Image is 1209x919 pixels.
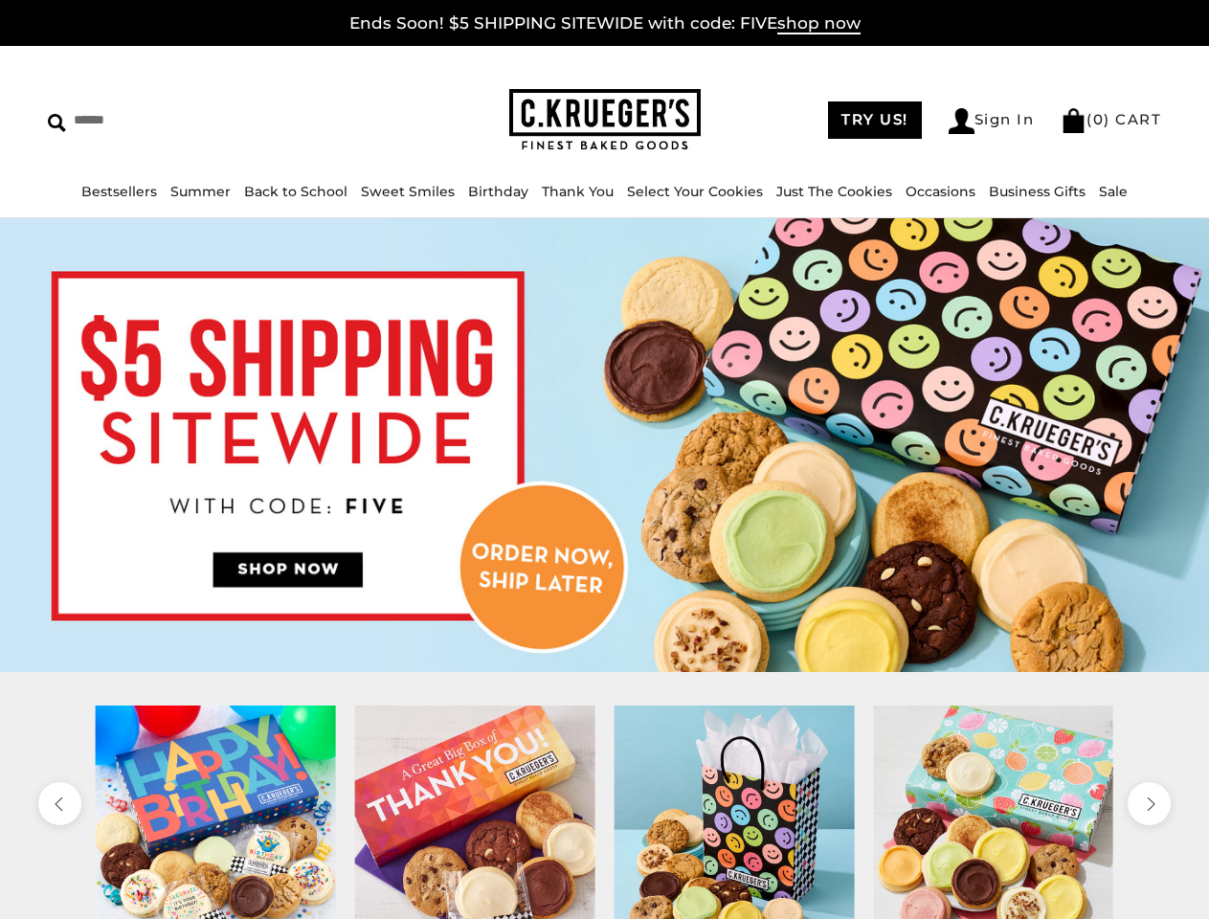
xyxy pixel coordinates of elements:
a: Occasions [906,183,975,200]
img: Bag [1061,108,1086,133]
a: TRY US! [828,101,922,139]
a: Select Your Cookies [627,183,763,200]
a: Business Gifts [989,183,1086,200]
img: C.KRUEGER'S [509,89,701,151]
a: (0) CART [1061,110,1161,128]
input: Search [48,105,302,135]
a: Sign In [949,108,1035,134]
a: Ends Soon! $5 SHIPPING SITEWIDE with code: FIVEshop now [349,13,861,34]
a: Thank You [542,183,614,200]
img: Search [48,114,66,132]
a: Bestsellers [81,183,157,200]
a: Sweet Smiles [361,183,455,200]
a: Back to School [244,183,347,200]
a: Birthday [468,183,528,200]
button: next [1128,782,1171,825]
span: 0 [1093,110,1105,128]
a: Sale [1099,183,1128,200]
a: Just The Cookies [776,183,892,200]
span: shop now [777,13,861,34]
button: previous [38,782,81,825]
img: Account [949,108,974,134]
a: Summer [170,183,231,200]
